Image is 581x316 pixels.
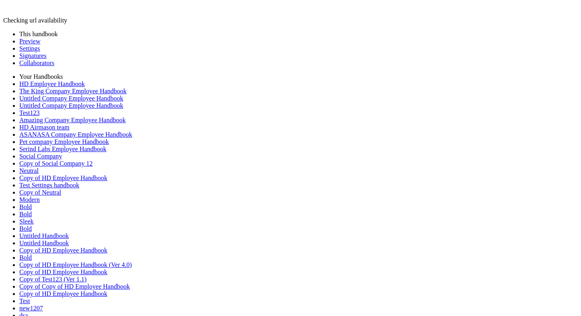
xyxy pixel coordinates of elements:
a: Copy of HD Employee Handbook (Ver 4.0) [19,261,132,268]
a: Signatures [19,52,47,59]
a: Collaborators [19,60,54,66]
a: Amazing Company Employee Handbook [19,117,126,123]
a: Test123 [19,109,39,116]
a: Settings [19,45,40,52]
a: Copy of Copy of HD Employee Handbook [19,283,130,290]
li: This handbook [19,31,578,38]
a: Copy of HD Employee Handbook [19,247,107,254]
a: Copy of Social Company 12 [19,160,93,167]
a: Modern [19,196,40,203]
a: Copy of HD Employee Handbook [19,174,107,181]
a: Untitled Company Employee Handbook [19,95,123,102]
a: Preview [19,38,40,45]
span: Checking url availability [3,17,67,24]
a: Bold [19,225,32,232]
a: Pet company Employee Handbook [19,138,109,145]
a: Test [19,298,30,304]
a: Social Company [19,153,62,160]
a: Bold [19,254,32,261]
a: Copy of Neutral [19,189,61,196]
a: Copy of Test123 (Ver 1.1) [19,276,87,283]
a: Untitled Handbook [19,232,69,239]
a: Bold [19,211,32,218]
a: Serind Labs Employee Handbook [19,146,106,152]
a: Copy of HD Employee Handbook [19,290,107,297]
a: Test Settings handbook [19,182,79,189]
a: HD Airmason team [19,124,69,131]
a: HD Employee Handbook [19,80,85,87]
li: Your Handbooks [19,73,578,80]
a: Untitled Handbook [19,240,69,246]
a: new1207 [19,305,43,312]
a: Untitled Company Employee Handbook [19,102,123,109]
a: ASANASA Company Employee Handbook [19,131,132,138]
a: Copy of HD Employee Handbook [19,269,107,275]
a: Sleek [19,218,34,225]
a: Bold [19,203,32,210]
a: Neutral [19,167,39,174]
a: The King Company Employee Handbook [19,88,127,94]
